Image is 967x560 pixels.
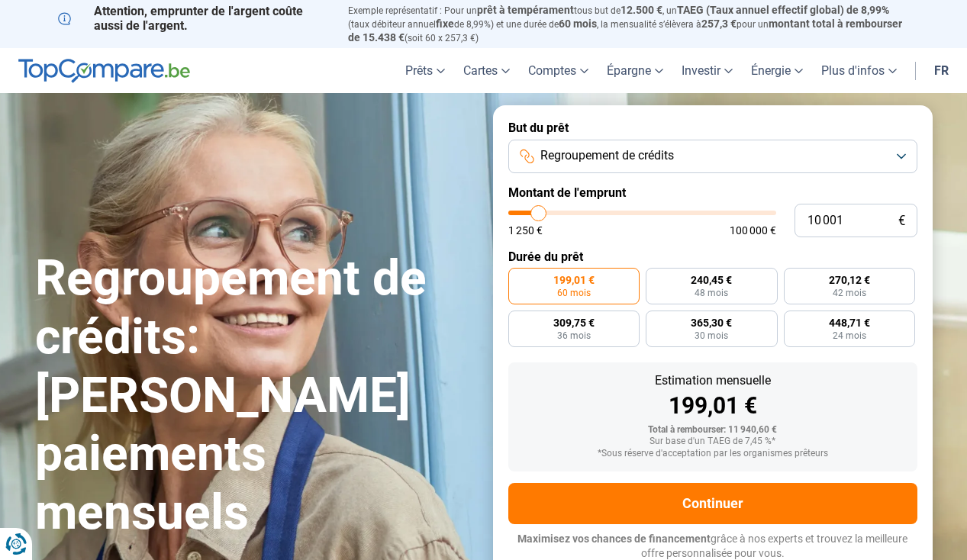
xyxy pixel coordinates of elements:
span: 60 mois [559,18,597,30]
button: Regroupement de crédits [508,140,917,173]
div: 199,01 € [521,394,905,417]
p: Exemple représentatif : Pour un tous but de , un (taux débiteur annuel de 8,99%) et une durée de ... [348,4,910,44]
label: Durée du prêt [508,249,917,264]
span: 1 250 € [508,225,543,236]
span: TAEG (Taux annuel effectif global) de 8,99% [677,4,889,16]
span: 270,12 € [829,275,870,285]
span: 42 mois [833,288,866,298]
a: fr [925,48,958,93]
span: 448,71 € [829,317,870,328]
span: 60 mois [557,288,591,298]
span: 199,01 € [553,275,595,285]
span: 100 000 € [730,225,776,236]
div: Estimation mensuelle [521,375,905,387]
a: Comptes [519,48,598,93]
span: 24 mois [833,331,866,340]
label: But du prêt [508,121,917,135]
div: *Sous réserve d'acceptation par les organismes prêteurs [521,449,905,459]
h1: Regroupement de crédits: [PERSON_NAME] paiements mensuels [35,249,475,542]
a: Investir [672,48,742,93]
a: Plus d'infos [812,48,906,93]
a: Cartes [454,48,519,93]
span: € [898,214,905,227]
span: 309,75 € [553,317,595,328]
span: 257,3 € [701,18,737,30]
span: Maximisez vos chances de financement [517,533,711,545]
a: Épargne [598,48,672,93]
span: 36 mois [557,331,591,340]
p: Attention, emprunter de l'argent coûte aussi de l'argent. [58,4,330,33]
span: fixe [436,18,454,30]
a: Prêts [396,48,454,93]
span: 30 mois [695,331,728,340]
span: 365,30 € [691,317,732,328]
span: Regroupement de crédits [540,147,674,164]
label: Montant de l'emprunt [508,185,917,200]
span: montant total à rembourser de 15.438 € [348,18,902,43]
span: prêt à tempérament [477,4,574,16]
span: 240,45 € [691,275,732,285]
div: Total à rembourser: 11 940,60 € [521,425,905,436]
span: 48 mois [695,288,728,298]
div: Sur base d'un TAEG de 7,45 %* [521,436,905,447]
span: 12.500 € [620,4,662,16]
img: TopCompare [18,59,190,83]
a: Énergie [742,48,812,93]
button: Continuer [508,483,917,524]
